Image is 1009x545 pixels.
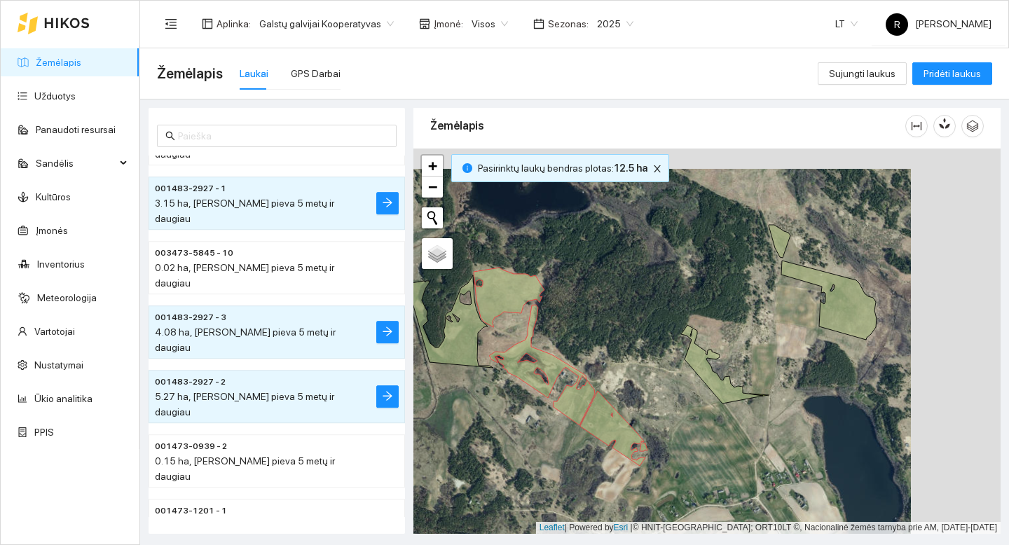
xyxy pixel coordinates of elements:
[165,131,175,141] span: search
[178,128,388,144] input: Paieška
[422,207,443,228] button: Initiate a new search
[650,164,665,174] span: close
[155,247,233,260] span: 003473-5845 - 10
[548,16,589,32] span: Sezonas :
[36,124,116,135] a: Panaudoti resursai
[155,262,334,289] span: 0.02 ha, [PERSON_NAME] pieva 5 metų ir daugiau
[155,375,226,389] span: 001483-2927 - 2
[165,18,177,30] span: menu-fold
[36,225,68,236] a: Įmonės
[419,18,430,29] span: shop
[835,13,858,34] span: LT
[533,18,544,29] span: calendar
[540,523,565,532] a: Leaflet
[240,66,268,81] div: Laukai
[34,90,76,102] a: Užduotys
[36,191,71,202] a: Kultūros
[34,393,92,404] a: Ūkio analitika
[155,440,227,453] span: 001473-0939 - 2
[597,13,633,34] span: 2025
[912,68,992,79] a: Pridėti laukus
[912,62,992,85] button: Pridėti laukus
[36,57,81,68] a: Žemėlapis
[155,504,227,518] span: 001473-1201 - 1
[157,62,223,85] span: Žemėlapis
[291,66,341,81] div: GPS Darbai
[155,198,334,224] span: 3.15 ha, [PERSON_NAME] pieva 5 metų ir daugiau
[376,385,399,408] button: arrow-right
[37,292,97,303] a: Meteorologija
[472,13,508,34] span: Visos
[155,133,334,160] span: 2.52 ha, [PERSON_NAME] pieva 5 metų ir daugiau
[428,178,437,195] span: −
[886,18,991,29] span: [PERSON_NAME]
[259,13,394,34] span: Galstų galvijai Kooperatyvas
[155,455,335,482] span: 0.15 ha, [PERSON_NAME] pieva 5 metų ir daugiau
[649,160,666,177] button: close
[155,311,226,324] span: 001483-2927 - 3
[614,523,629,532] a: Esri
[217,16,251,32] span: Aplinka :
[376,192,399,214] button: arrow-right
[382,197,393,210] span: arrow-right
[34,326,75,337] a: Vartotojai
[924,66,981,81] span: Pridėti laukus
[614,163,647,174] b: 12.5 ha
[422,156,443,177] a: Zoom in
[155,326,336,353] span: 4.08 ha, [PERSON_NAME] pieva 5 metų ir daugiau
[631,523,633,532] span: |
[536,522,1001,534] div: | Powered by © HNIT-[GEOGRAPHIC_DATA]; ORT10LT ©, Nacionalinė žemės tarnyba prie AM, [DATE]-[DATE]
[894,13,900,36] span: R
[155,182,226,195] span: 001483-2927 - 1
[34,427,54,438] a: PPIS
[382,390,393,403] span: arrow-right
[818,62,907,85] button: Sujungti laukus
[36,149,116,177] span: Sandėlis
[462,163,472,173] span: info-circle
[478,160,647,176] span: Pasirinktų laukų bendras plotas :
[34,359,83,371] a: Nustatymai
[155,391,334,418] span: 5.27 ha, [PERSON_NAME] pieva 5 metų ir daugiau
[157,10,185,38] button: menu-fold
[430,106,905,146] div: Žemėlapis
[818,68,907,79] a: Sujungti laukus
[376,321,399,343] button: arrow-right
[905,115,928,137] button: column-width
[906,120,927,132] span: column-width
[422,177,443,198] a: Zoom out
[37,258,85,270] a: Inventorius
[202,18,213,29] span: layout
[422,238,453,269] a: Layers
[428,157,437,174] span: +
[382,326,393,339] span: arrow-right
[829,66,895,81] span: Sujungti laukus
[434,16,463,32] span: Įmonė :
